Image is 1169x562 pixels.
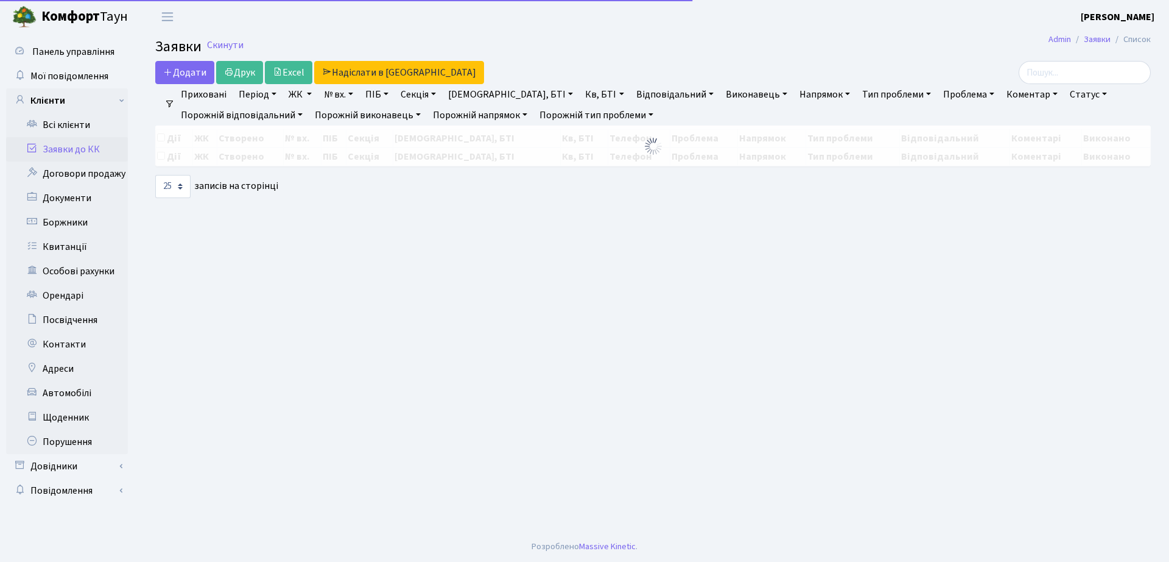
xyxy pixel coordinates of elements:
div: Розроблено . [532,540,637,553]
a: Напрямок [795,84,855,105]
b: Комфорт [41,7,100,26]
a: Заявки [1084,33,1111,46]
a: Панель управління [6,40,128,64]
a: Довідники [6,454,128,478]
nav: breadcrumb [1030,27,1169,52]
a: Секція [396,84,441,105]
a: Проблема [938,84,999,105]
a: Орендарі [6,283,128,308]
a: Admin [1048,33,1071,46]
a: Боржники [6,210,128,235]
a: Документи [6,186,128,210]
span: Таун [41,7,128,27]
a: [DEMOGRAPHIC_DATA], БТІ [443,84,578,105]
input: Пошук... [1019,61,1151,84]
a: Договори продажу [6,162,128,186]
a: ЖК [284,84,317,105]
span: Мої повідомлення [30,69,108,83]
span: Додати [163,66,206,79]
a: Адреси [6,357,128,381]
a: Всі клієнти [6,113,128,137]
a: Порожній виконавець [310,105,426,126]
a: Щоденник [6,405,128,430]
a: Massive Kinetic [579,540,636,553]
a: Порушення [6,430,128,454]
a: Excel [265,61,312,84]
a: Порожній напрямок [428,105,532,126]
a: Контакти [6,332,128,357]
a: [PERSON_NAME] [1081,10,1154,24]
span: Панель управління [32,45,114,59]
a: Період [234,84,281,105]
a: Статус [1065,84,1112,105]
a: Коментар [1002,84,1062,105]
a: Клієнти [6,88,128,113]
select: записів на сторінці [155,175,191,198]
a: Мої повідомлення [6,64,128,88]
button: Переключити навігацію [152,7,183,27]
img: Обробка... [644,137,663,156]
a: Повідомлення [6,478,128,503]
a: Заявки до КК [6,137,128,162]
a: Посвідчення [6,308,128,332]
a: Відповідальний [631,84,718,105]
a: Автомобілі [6,381,128,405]
a: Надіслати в [GEOGRAPHIC_DATA] [314,61,484,84]
a: Квитанції [6,235,128,259]
a: Скинути [207,40,244,51]
a: Порожній тип проблеми [535,105,658,126]
a: ПІБ [360,84,393,105]
a: Додати [155,61,214,84]
a: Тип проблеми [857,84,936,105]
li: Список [1111,33,1151,46]
a: Порожній відповідальний [176,105,307,126]
a: Приховані [176,84,231,105]
a: Виконавець [721,84,792,105]
img: logo.png [12,5,37,29]
a: Друк [216,61,263,84]
label: записів на сторінці [155,175,278,198]
a: Кв, БТІ [580,84,628,105]
a: № вх. [319,84,358,105]
span: Заявки [155,36,202,57]
a: Особові рахунки [6,259,128,283]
